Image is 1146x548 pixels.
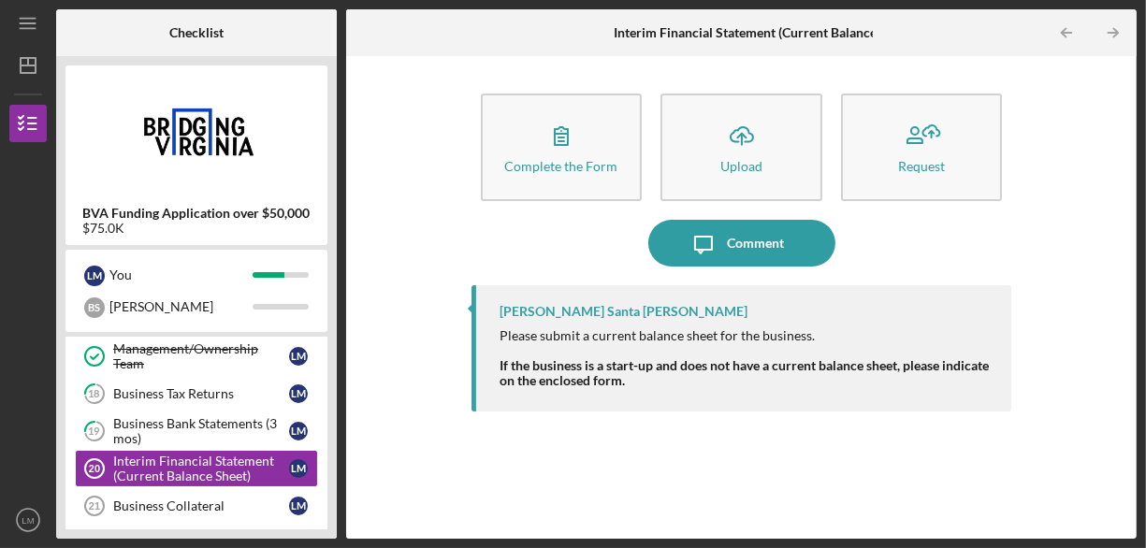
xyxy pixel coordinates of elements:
[109,291,253,323] div: [PERSON_NAME]
[660,94,822,201] button: Upload
[83,206,311,221] b: BVA Funding Application over $50,000
[289,347,308,366] div: L M
[500,304,747,319] div: [PERSON_NAME] Santa [PERSON_NAME]
[113,454,289,483] div: Interim Financial Statement (Current Balance Sheet)
[22,515,34,526] text: LM
[89,425,101,438] tspan: 19
[83,221,311,236] div: $75.0K
[648,220,835,267] button: Comment
[89,388,100,400] tspan: 18
[113,386,289,401] div: Business Tax Returns
[84,266,105,286] div: L M
[75,375,318,412] a: 18Business Tax ReturnsLM
[109,259,253,291] div: You
[614,25,916,40] b: Interim Financial Statement (Current Balance Sheet)
[89,500,100,512] tspan: 21
[169,25,224,40] b: Checklist
[505,159,618,173] div: Complete the Form
[113,341,289,371] div: Management/Ownership Team
[75,487,318,525] a: 21Business CollateralLM
[113,416,289,446] div: Business Bank Statements (3 mos)
[75,412,318,450] a: 19Business Bank Statements (3 mos)LM
[500,357,989,388] strong: If the business is a start-up and does not have a current balance sheet, please indicate on the e...
[289,459,308,478] div: L M
[289,497,308,515] div: L M
[720,159,762,173] div: Upload
[9,501,47,539] button: LM
[500,328,994,343] div: Please submit a current balance sheet for the business.
[289,422,308,440] div: L M
[65,75,327,187] img: Product logo
[841,94,1003,201] button: Request
[481,94,643,201] button: Complete the Form
[727,220,784,267] div: Comment
[75,338,318,375] a: Management/Ownership TeamLM
[75,450,318,487] a: 20Interim Financial Statement (Current Balance Sheet)LM
[113,498,289,513] div: Business Collateral
[84,297,105,318] div: B S
[289,384,308,403] div: L M
[898,159,945,173] div: Request
[89,463,100,474] tspan: 20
